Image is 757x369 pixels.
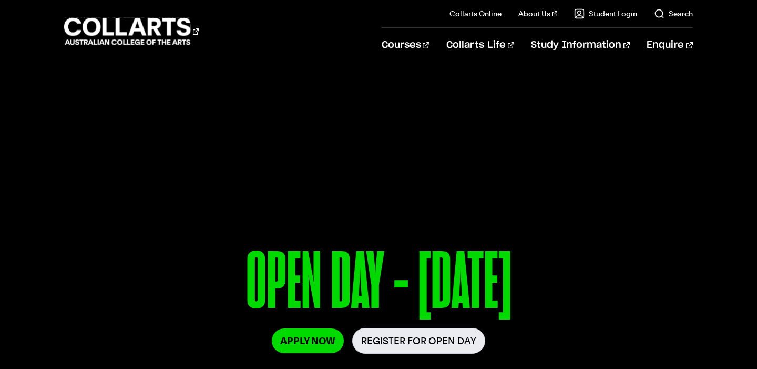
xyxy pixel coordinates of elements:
[654,8,693,19] a: Search
[64,241,692,328] p: OPEN DAY - [DATE]
[382,28,429,63] a: Courses
[64,16,199,46] div: Go to homepage
[449,8,502,19] a: Collarts Online
[352,328,485,354] a: Register for Open Day
[518,8,557,19] a: About Us
[531,28,630,63] a: Study Information
[574,8,637,19] a: Student Login
[446,28,514,63] a: Collarts Life
[272,328,344,353] a: Apply Now
[647,28,692,63] a: Enquire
